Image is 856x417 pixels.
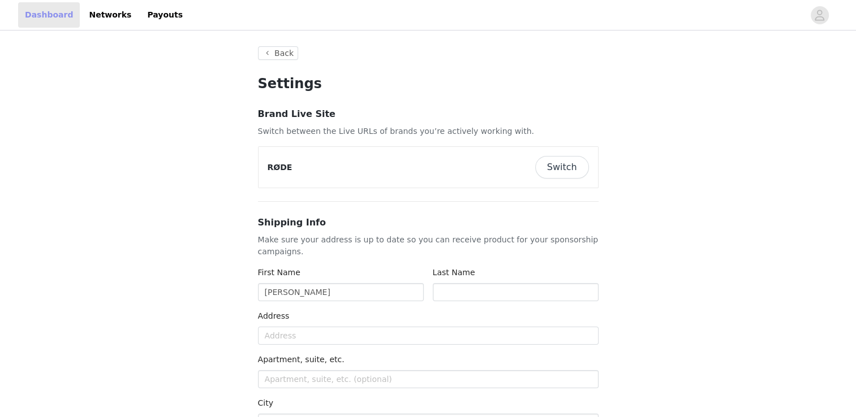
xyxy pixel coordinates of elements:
label: First Name [258,268,300,277]
a: Networks [82,2,138,28]
button: Back [258,46,299,60]
p: Switch between the Live URLs of brands you’re actively working with. [258,125,599,137]
a: Dashboard [18,2,80,28]
p: Make sure your address is up to date so you can receive product for your sponsorship campaigns. [258,234,599,258]
h3: Brand Live Site [258,107,599,121]
input: Address [258,327,599,345]
button: Switch [535,156,589,179]
h3: Shipping Info [258,216,599,229]
label: Apartment, suite, etc. [258,355,345,364]
h1: Settings [258,73,599,94]
input: Apartment, suite, etc. (optional) [258,370,599,388]
div: avatar [814,6,825,24]
p: RØDE [268,162,292,173]
a: Payouts [140,2,190,28]
label: City [258,398,273,407]
label: Address [258,311,290,320]
label: Last Name [433,268,475,277]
